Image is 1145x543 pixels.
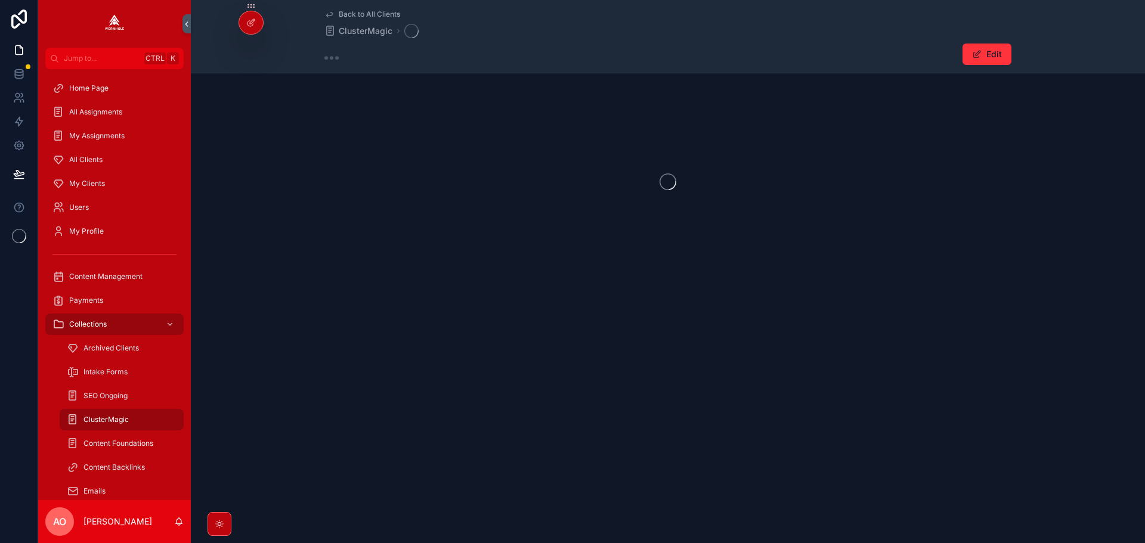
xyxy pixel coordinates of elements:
[53,514,66,529] span: AO
[69,226,104,236] span: My Profile
[60,361,184,383] a: Intake Forms
[324,25,392,37] a: ClusterMagic
[83,516,152,528] p: [PERSON_NAME]
[69,107,122,117] span: All Assignments
[45,290,184,311] a: Payments
[45,48,184,69] button: Jump to...CtrlK
[60,480,184,502] a: Emails
[83,463,145,472] span: Content Backlinks
[45,149,184,170] a: All Clients
[69,203,89,212] span: Users
[45,125,184,147] a: My Assignments
[69,155,103,165] span: All Clients
[105,14,124,33] img: App logo
[83,439,153,448] span: Content Foundations
[60,337,184,359] a: Archived Clients
[45,173,184,194] a: My Clients
[83,415,129,424] span: ClusterMagic
[83,391,128,401] span: SEO Ongoing
[69,272,143,281] span: Content Management
[339,10,400,19] span: Back to All Clients
[69,179,105,188] span: My Clients
[324,10,400,19] a: Back to All Clients
[60,457,184,478] a: Content Backlinks
[60,409,184,430] a: ClusterMagic
[38,69,191,500] div: scrollable content
[45,77,184,99] a: Home Page
[963,44,1011,65] button: Edit
[60,385,184,407] a: SEO Ongoing
[45,101,184,123] a: All Assignments
[69,319,107,329] span: Collections
[64,54,140,63] span: Jump to...
[45,197,184,218] a: Users
[83,343,139,353] span: Archived Clients
[69,83,109,93] span: Home Page
[45,221,184,242] a: My Profile
[60,433,184,454] a: Content Foundations
[69,131,125,141] span: My Assignments
[45,314,184,335] a: Collections
[83,486,106,496] span: Emails
[168,54,178,63] span: K
[144,52,166,64] span: Ctrl
[83,367,128,377] span: Intake Forms
[69,296,103,305] span: Payments
[45,266,184,287] a: Content Management
[339,25,392,37] span: ClusterMagic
